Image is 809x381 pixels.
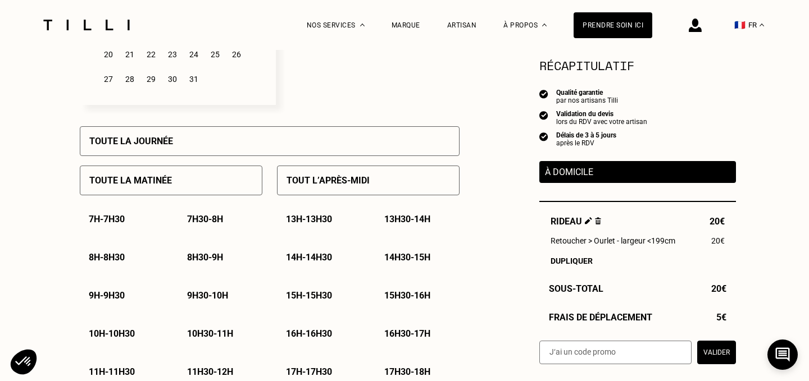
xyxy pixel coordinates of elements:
div: 30 [163,68,183,90]
span: 🇫🇷 [734,20,746,30]
p: 10h30 - 11h [187,328,233,339]
span: 20€ [711,236,725,245]
section: Récapitulatif [539,56,736,75]
div: par nos artisans Tilli [556,97,618,104]
div: Qualité garantie [556,89,618,97]
p: Toute la journée [89,136,173,146]
div: 28 [120,68,140,90]
img: menu déroulant [760,24,764,26]
p: 13h30 - 14h [384,214,430,224]
p: 9h - 9h30 [89,290,125,301]
a: Prendre soin ici [574,12,652,38]
img: icône connexion [689,19,702,32]
img: Logo du service de couturière Tilli [39,20,134,30]
p: 11h - 11h30 [89,366,135,377]
p: 8h30 - 9h [187,252,223,263]
button: Valider [697,341,736,364]
p: 16h - 16h30 [286,328,332,339]
img: icon list info [539,110,548,120]
a: Marque [392,21,420,29]
div: 29 [142,68,161,90]
div: Validation du devis [556,110,647,118]
div: Délais de 3 à 5 jours [556,131,616,139]
p: 11h30 - 12h [187,366,233,377]
span: 20€ [711,283,726,294]
div: Dupliquer [551,256,725,265]
p: Toute la matinée [89,175,172,186]
p: 15h30 - 16h [384,290,430,301]
div: 22 [142,43,161,66]
p: 10h - 10h30 [89,328,135,339]
p: À domicile [545,167,730,177]
p: 15h - 15h30 [286,290,332,301]
img: Menu déroulant [360,24,365,26]
p: 8h - 8h30 [89,252,125,263]
span: 20€ [710,216,725,227]
p: Tout l’après-midi [287,175,370,186]
p: 17h30 - 18h [384,366,430,377]
div: 26 [227,43,247,66]
div: 20 [99,43,119,66]
p: 16h30 - 17h [384,328,430,339]
img: Supprimer [595,217,601,224]
div: 21 [120,43,140,66]
div: 23 [163,43,183,66]
p: 7h30 - 8h [187,214,223,224]
div: après le RDV [556,139,616,147]
div: Frais de déplacement [539,312,736,323]
p: 14h - 14h30 [286,252,332,263]
span: Rideau [551,216,601,227]
img: Menu déroulant à propos [542,24,547,26]
p: 17h - 17h30 [286,366,332,377]
a: Artisan [447,21,477,29]
div: 31 [184,68,204,90]
p: 7h - 7h30 [89,214,125,224]
img: icon list info [539,89,548,99]
span: 5€ [716,312,726,323]
p: 9h30 - 10h [187,290,228,301]
div: lors du RDV avec votre artisan [556,118,647,126]
div: 25 [206,43,225,66]
input: J‘ai un code promo [539,341,692,364]
p: 13h - 13h30 [286,214,332,224]
p: 14h30 - 15h [384,252,430,263]
img: Éditer [585,217,592,224]
span: Retoucher > Ourlet - largeur <199cm [551,236,675,245]
img: icon list info [539,131,548,141]
div: 24 [184,43,204,66]
div: Sous-Total [539,283,736,294]
div: 27 [99,68,119,90]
